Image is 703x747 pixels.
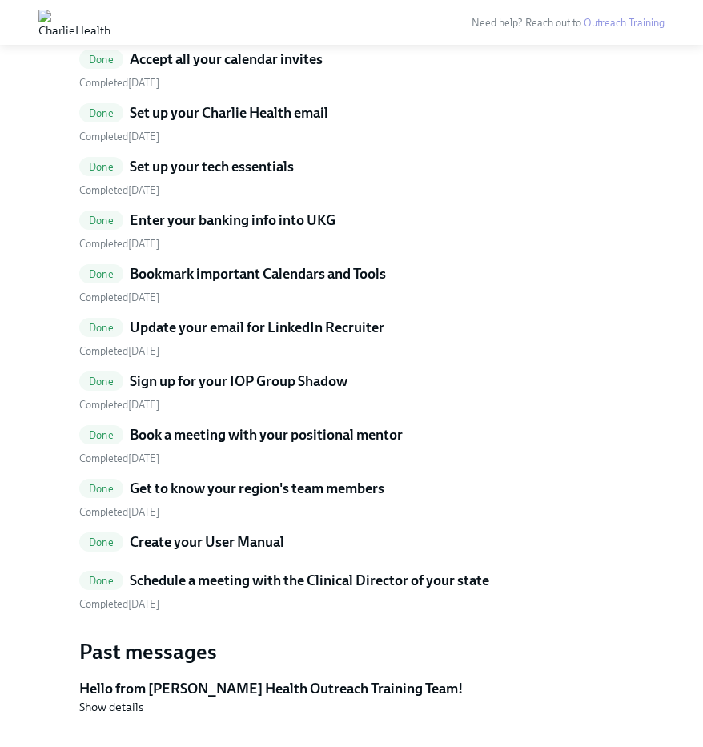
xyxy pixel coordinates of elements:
[130,211,335,230] h5: Enter your banking info into UKG
[38,10,110,35] img: CharlieHealth
[130,532,284,552] h5: Create your User Manual
[130,318,384,337] h5: Update your email for LinkedIn Recruiter
[130,571,489,590] h5: Schedule a meeting with the Clinical Director of your state
[472,17,665,29] span: Need help? Reach out to
[79,679,624,698] h5: Hello from [PERSON_NAME] Health Outreach Training Team!
[130,371,347,391] h5: Sign up for your IOP Group Shadow
[79,345,159,357] span: Tuesday, August 19th 2025, 3:03 pm
[79,238,159,250] span: Tuesday, August 19th 2025, 9:16 am
[79,318,624,359] a: DoneUpdate your email for LinkedIn Recruiter Completed[DATE]
[79,399,159,411] span: Tuesday, August 19th 2025, 2:43 pm
[79,571,624,612] a: DoneSchedule a meeting with the Clinical Director of your state Completed[DATE]
[79,268,123,280] span: Done
[79,54,123,66] span: Done
[79,161,123,173] span: Done
[79,506,159,518] span: Tuesday, August 19th 2025, 3:44 pm
[130,479,384,498] h5: Get to know your region's team members
[79,532,624,558] a: DoneCreate your User Manual
[79,291,159,303] span: Tuesday, August 19th 2025, 2:34 pm
[79,322,123,334] span: Done
[79,77,159,89] span: Monday, August 18th 2025, 5:14 pm
[79,699,143,715] button: Show details
[79,103,624,144] a: DoneSet up your Charlie Health email Completed[DATE]
[79,425,624,466] a: DoneBook a meeting with your positional mentor Completed[DATE]
[79,107,123,119] span: Done
[79,429,123,441] span: Done
[79,575,123,587] span: Done
[79,50,624,90] a: DoneAccept all your calendar invites Completed[DATE]
[584,17,665,29] a: Outreach Training
[79,131,159,143] span: Tuesday, August 19th 2025, 9:20 am
[130,157,294,176] h5: Set up your tech essentials
[130,264,386,283] h5: Bookmark important Calendars and Tools
[79,371,624,412] a: DoneSign up for your IOP Group Shadow Completed[DATE]
[79,452,159,464] span: Wednesday, August 20th 2025, 2:57 pm
[79,598,159,610] span: Wednesday, August 20th 2025, 2:57 pm
[79,536,123,548] span: Done
[79,483,123,495] span: Done
[79,184,159,196] span: Tuesday, August 19th 2025, 2:33 pm
[79,157,624,198] a: DoneSet up your tech essentials Completed[DATE]
[79,376,123,388] span: Done
[79,211,624,251] a: DoneEnter your banking info into UKG Completed[DATE]
[79,479,624,520] a: DoneGet to know your region's team members Completed[DATE]
[79,264,624,305] a: DoneBookmark important Calendars and Tools Completed[DATE]
[79,215,123,227] span: Done
[130,425,403,444] h5: Book a meeting with your positional mentor
[130,103,328,122] h5: Set up your Charlie Health email
[79,637,624,666] h3: Past messages
[130,50,323,69] h5: Accept all your calendar invites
